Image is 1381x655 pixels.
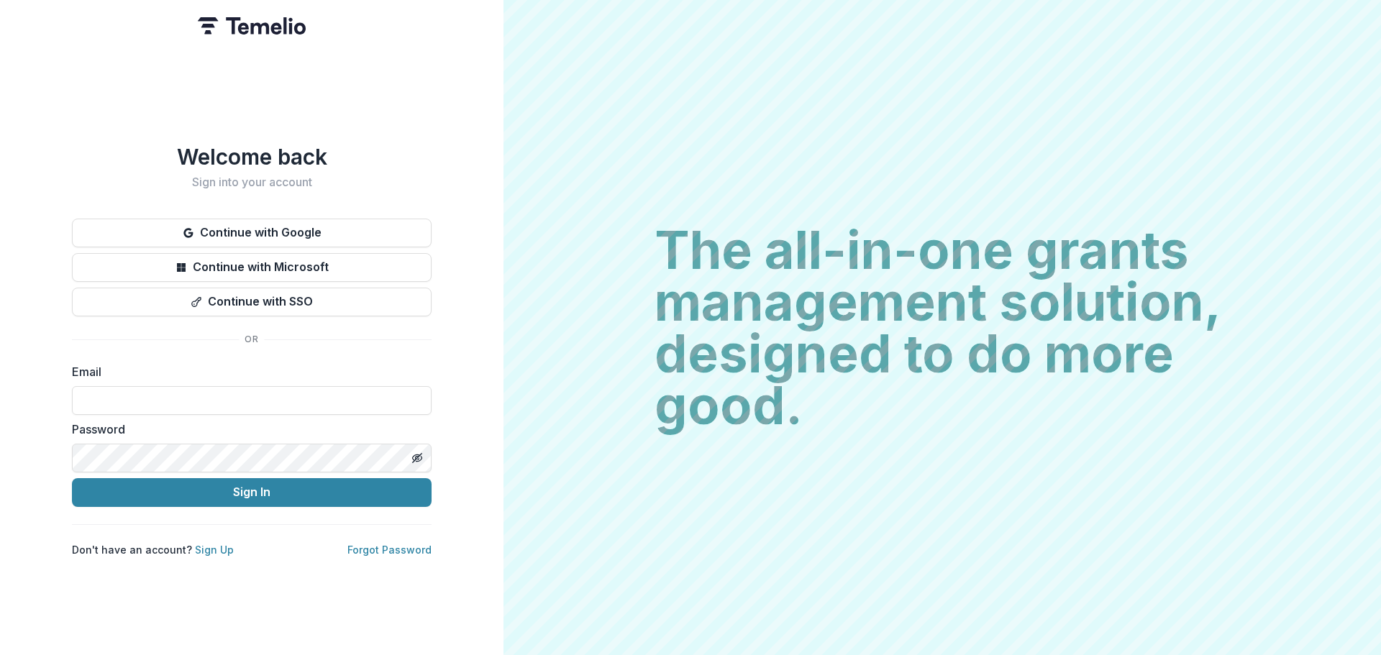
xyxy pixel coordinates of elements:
button: Sign In [72,478,432,507]
label: Password [72,421,423,438]
button: Continue with Microsoft [72,253,432,282]
a: Sign Up [195,544,234,556]
h1: Welcome back [72,144,432,170]
button: Toggle password visibility [406,446,429,470]
button: Continue with SSO [72,288,432,316]
img: Temelio [198,17,306,35]
label: Email [72,363,423,380]
p: Don't have an account? [72,542,234,557]
h2: Sign into your account [72,175,432,189]
button: Continue with Google [72,219,432,247]
a: Forgot Password [347,544,432,556]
